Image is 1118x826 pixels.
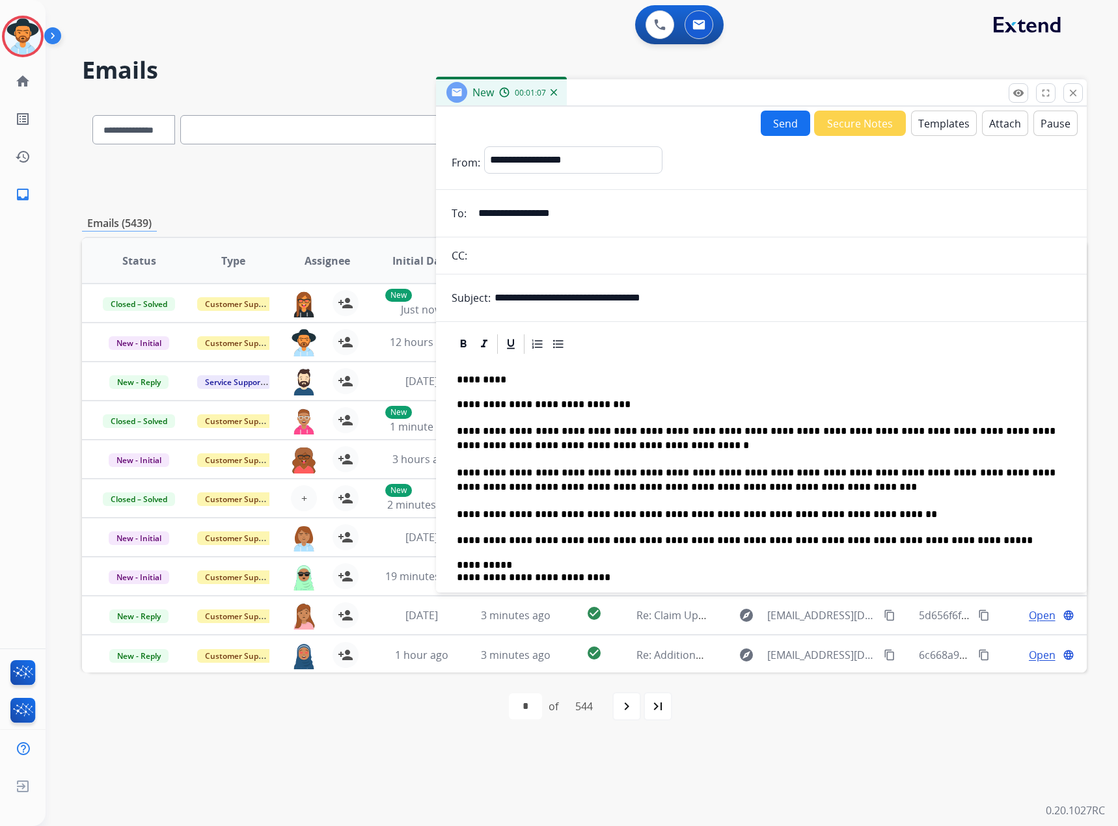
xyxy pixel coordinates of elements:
[1046,803,1105,818] p: 0.20.1027RC
[82,57,1087,83] h2: Emails
[1040,87,1052,99] mat-icon: fullscreen
[291,407,317,434] img: agent-avatar
[338,373,353,389] mat-icon: person_add
[338,529,353,545] mat-icon: person_add
[911,111,977,136] button: Templates
[109,649,169,663] span: New - Reply
[197,453,282,467] span: Customer Support
[767,607,877,623] span: [EMAIL_ADDRESS][DOMAIN_NAME]
[197,531,282,545] span: Customer Support
[739,647,754,663] mat-icon: explore
[549,699,558,714] div: of
[392,452,451,466] span: 3 hours ago
[395,648,448,662] span: 1 hour ago
[586,606,602,621] mat-icon: check_circle
[392,253,451,269] span: Initial Date
[197,492,282,506] span: Customer Support
[103,297,175,311] span: Closed – Solved
[454,334,473,354] div: Bold
[305,253,350,269] span: Assignee
[197,297,282,311] span: Customer Support
[884,609,895,621] mat-icon: content_copy
[221,253,245,269] span: Type
[1029,607,1056,623] span: Open
[291,290,317,317] img: agent-avatar
[452,290,491,306] p: Subject:
[197,570,282,584] span: Customer Support
[739,607,754,623] mat-icon: explore
[338,607,353,623] mat-icon: person_add
[338,568,353,584] mat-icon: person_add
[565,693,603,719] div: 544
[291,563,317,591] img: agent-avatar
[197,414,282,428] span: Customer Support
[472,85,494,100] span: New
[103,492,175,506] span: Closed – Solved
[761,111,810,136] button: Send
[109,570,169,584] span: New - Initial
[528,334,547,354] div: Ordered List
[452,206,467,221] p: To:
[387,498,457,512] span: 2 minutes ago
[197,336,282,350] span: Customer Support
[82,215,157,232] p: Emails (5439)
[884,649,895,661] mat-icon: content_copy
[338,490,353,506] mat-icon: person_add
[291,524,317,552] img: agent-avatar
[919,608,1110,622] span: 5d656f6f-0c51-45dc-8188-7d59ffeb4c1a
[767,647,877,663] span: [EMAIL_ADDRESS][DOMAIN_NAME]
[390,335,454,349] span: 12 hours ago
[15,187,31,202] mat-icon: inbox
[15,73,31,89] mat-icon: home
[1067,87,1079,99] mat-icon: close
[1063,609,1074,621] mat-icon: language
[5,18,41,55] img: avatar
[338,295,353,311] mat-icon: person_add
[1033,111,1078,136] button: Pause
[1029,647,1056,663] span: Open
[405,374,438,388] span: [DATE]
[338,647,353,663] mat-icon: person_add
[636,608,844,622] span: Re: Claim Update: Parts ordered for repair
[109,375,169,389] span: New - Reply
[291,602,317,630] img: agent-avatar
[109,609,169,623] span: New - Reply
[501,334,521,354] div: Underline
[586,645,602,661] mat-icon: check_circle
[549,334,568,354] div: Bullet List
[338,451,353,467] mat-icon: person_add
[301,490,307,506] span: +
[291,368,317,395] img: agent-avatar
[405,608,438,622] span: [DATE]
[982,111,1028,136] button: Attach
[103,414,175,428] span: Closed – Solved
[636,648,765,662] span: Re: Additional Information
[291,329,317,356] img: agent-avatar
[109,336,169,350] span: New - Initial
[291,446,317,473] img: agent-avatar
[109,531,169,545] span: New - Initial
[405,530,438,544] span: [DATE]
[338,412,353,428] mat-icon: person_add
[109,453,169,467] span: New - Initial
[15,149,31,165] mat-icon: history
[452,248,467,263] p: CC:
[338,334,353,350] mat-icon: person_add
[401,302,443,317] span: Just now
[385,289,412,302] p: New
[978,609,990,621] mat-icon: content_copy
[1063,649,1074,661] mat-icon: language
[385,406,412,419] p: New
[385,569,461,583] span: 19 minutes ago
[452,155,480,170] p: From:
[650,699,666,714] mat-icon: last_page
[515,88,546,98] span: 00:01:07
[978,649,990,661] mat-icon: content_copy
[474,334,494,354] div: Italic
[481,648,551,662] span: 3 minutes ago
[197,609,282,623] span: Customer Support
[291,485,317,511] button: +
[385,484,412,497] p: New
[919,648,1113,662] span: 6c668a91-7098-45ff-aa32-8153bd92a4f0
[197,649,282,663] span: Customer Support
